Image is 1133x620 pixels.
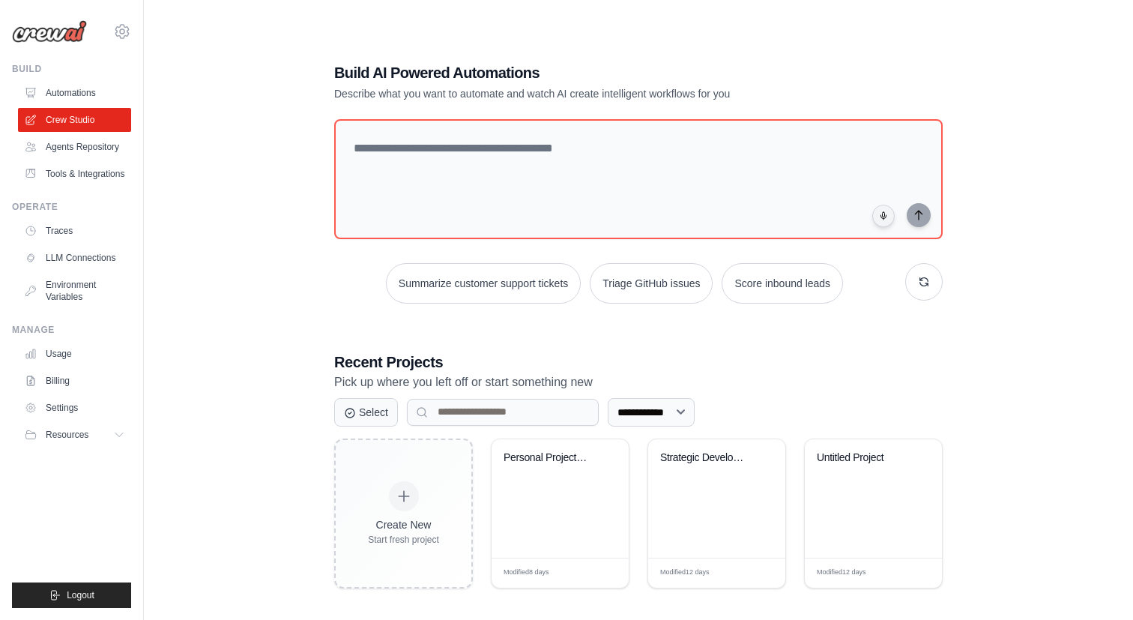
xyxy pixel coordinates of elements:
[12,63,131,75] div: Build
[334,62,838,83] h1: Build AI Powered Automations
[368,517,439,532] div: Create New
[18,342,131,366] a: Usage
[334,352,943,373] h3: Recent Projects
[18,369,131,393] a: Billing
[18,396,131,420] a: Settings
[817,568,866,578] span: Modified 12 days
[590,263,713,304] button: Triage GitHub issues
[504,451,594,465] div: Personal Project Management Assistant
[593,568,606,579] span: Edit
[12,201,131,213] div: Operate
[18,81,131,105] a: Automations
[18,246,131,270] a: LLM Connections
[18,273,131,309] a: Environment Variables
[18,108,131,132] a: Crew Studio
[660,451,751,465] div: Strategic Development Automation
[18,135,131,159] a: Agents Repository
[12,20,87,43] img: Logo
[905,263,943,301] button: Get new suggestions
[722,263,843,304] button: Score inbound leads
[817,451,907,465] div: Untitled Project
[660,568,710,578] span: Modified 12 days
[504,568,549,578] span: Modified 8 days
[12,583,131,608] button: Logout
[368,534,439,546] div: Start fresh project
[334,86,838,101] p: Describe what you want to automate and watch AI create intelligent workflows for you
[750,568,763,579] span: Edit
[334,373,943,392] p: Pick up where you left off or start something new
[334,398,398,427] button: Select
[67,589,94,601] span: Logout
[18,219,131,243] a: Traces
[872,205,895,227] button: Click to speak your automation idea
[18,162,131,186] a: Tools & Integrations
[46,429,88,441] span: Resources
[18,423,131,447] button: Resources
[12,324,131,336] div: Manage
[907,568,919,579] span: Edit
[386,263,581,304] button: Summarize customer support tickets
